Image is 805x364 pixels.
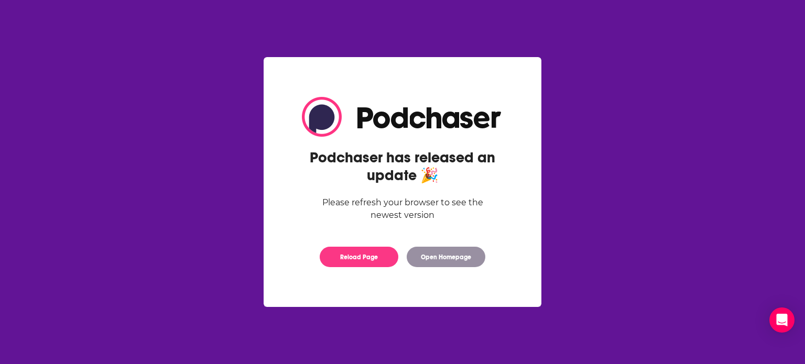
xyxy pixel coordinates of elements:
[407,247,485,267] button: Open Homepage
[320,247,398,267] button: Reload Page
[769,307,795,333] div: Open Intercom Messenger
[302,97,503,137] img: Logo
[302,149,503,184] h2: Podchaser has released an update 🎉
[302,196,503,222] div: Please refresh your browser to see the newest version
